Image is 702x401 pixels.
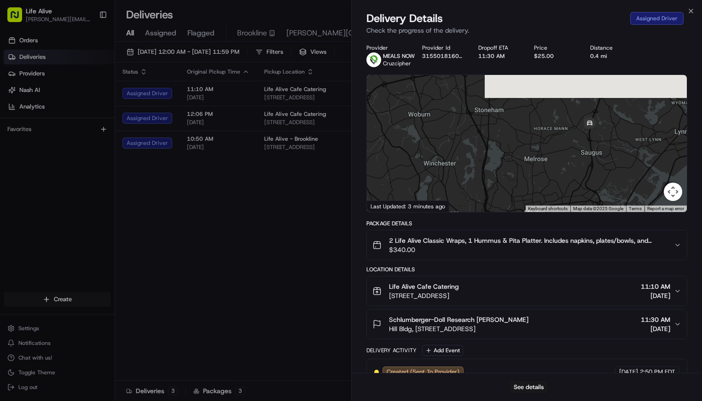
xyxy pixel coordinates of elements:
[387,368,459,376] span: Created (Sent To Provider)
[157,91,168,102] button: Start new chat
[590,44,632,52] div: Distance
[641,291,670,300] span: [DATE]
[534,52,575,60] div: $25.00
[619,368,638,376] span: [DATE]
[369,200,400,212] img: Google
[422,345,463,356] button: Add Event
[366,266,688,273] div: Location Details
[366,26,688,35] p: Check the progress of the delivery.
[478,52,520,60] div: 11:30 AM
[6,202,74,218] a: 📗Knowledge Base
[641,324,670,333] span: [DATE]
[366,44,408,52] div: Provider
[9,134,24,149] img: Klarizel Pensader
[389,282,459,291] span: Life Alive Cafe Catering
[9,120,62,127] div: Past conversations
[366,11,443,26] span: Delivery Details
[74,202,151,218] a: 💻API Documentation
[510,381,548,394] button: See details
[9,159,24,173] img: Joana Marie Avellanoza
[41,88,151,97] div: Start new chat
[590,52,632,60] div: 0.4 mi
[9,206,17,214] div: 📗
[369,200,400,212] a: Open this area in Google Maps (opens a new window)
[641,315,670,324] span: 11:30 AM
[18,143,26,150] img: 1736555255976-a54dd68f-1ca7-489b-9aae-adbdc363a1c4
[422,44,464,52] div: Provider Id
[18,168,26,175] img: 1736555255976-a54dd68f-1ca7-489b-9aae-adbdc363a1c4
[41,97,127,104] div: We're available if you need us!
[389,291,459,300] span: [STREET_ADDRESS]
[383,52,415,60] span: MEALS NOW
[422,52,464,60] button: 3155018160898052
[78,206,85,214] div: 💻
[83,143,102,150] span: [DATE]
[389,315,528,324] span: Schlumberger-Doll Research [PERSON_NAME]
[129,167,148,175] span: [DATE]
[29,167,122,175] span: [PERSON_NAME] [PERSON_NAME]
[478,44,520,52] div: Dropoff ETA
[366,220,688,227] div: Package Details
[640,368,675,376] span: 2:50 PM EDT
[383,60,411,67] span: Cruzcipher
[367,200,449,212] div: Last Updated: 3 minutes ago
[18,206,70,215] span: Knowledge Base
[19,88,36,104] img: 1724597045416-56b7ee45-8013-43a0-a6f9-03cb97ddad50
[389,324,528,333] span: Hill Bldg, [STREET_ADDRESS]
[24,59,152,69] input: Clear
[389,236,667,245] span: 2 Life Alive Classic Wraps, 1 Hummus & Pita Platter. Includes napkins, plates/bowls, and utensils.
[641,282,670,291] span: 11:10 AM
[367,309,687,339] button: Schlumberger-Doll Research [PERSON_NAME]Hill Bldg, [STREET_ADDRESS]11:30 AM[DATE]
[92,228,111,235] span: Pylon
[124,167,127,175] span: •
[87,206,148,215] span: API Documentation
[664,183,682,201] button: Map camera controls
[143,118,168,129] button: See all
[65,228,111,235] a: Powered byPylon
[389,245,667,254] span: $340.00
[9,88,26,104] img: 1736555255976-a54dd68f-1ca7-489b-9aae-adbdc363a1c4
[29,143,76,150] span: Klarizel Pensader
[573,206,623,211] span: Map data ©2025 Google
[9,9,28,28] img: Nash
[367,276,687,306] button: Life Alive Cafe Catering[STREET_ADDRESS]11:10 AM[DATE]
[647,206,684,211] a: Report a map error
[367,230,687,260] button: 2 Life Alive Classic Wraps, 1 Hummus & Pita Platter. Includes napkins, plates/bowls, and utensils...
[366,52,381,67] img: melas_now_logo.png
[366,347,417,354] div: Delivery Activity
[534,44,575,52] div: Price
[78,143,81,150] span: •
[528,206,568,212] button: Keyboard shortcuts
[629,206,642,211] a: Terms (opens in new tab)
[9,37,168,52] p: Welcome 👋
